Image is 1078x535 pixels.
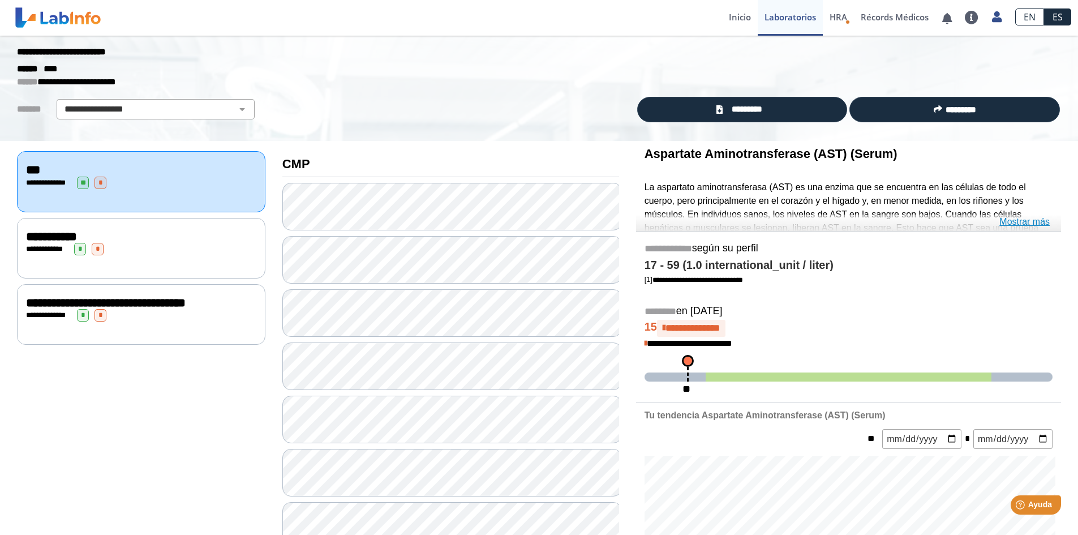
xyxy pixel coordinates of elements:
h5: según su perfil [645,242,1053,255]
h5: en [DATE] [645,305,1053,318]
input: mm/dd/yyyy [973,429,1053,449]
p: La aspartato aminotransferasa (AST) es una enzima que se encuentra en las células de todo el cuer... [645,181,1053,249]
h4: 15 [645,320,1053,337]
b: Tu tendencia Aspartate Aminotransferase (AST) (Serum) [645,410,886,420]
span: HRA [830,11,847,23]
b: Aspartate Aminotransferase (AST) (Serum) [645,147,897,161]
input: mm/dd/yyyy [882,429,961,449]
a: ES [1044,8,1071,25]
a: Mostrar más [999,215,1050,229]
iframe: Help widget launcher [977,491,1066,523]
h4: 17 - 59 (1.0 international_unit / liter) [645,259,1053,272]
a: EN [1015,8,1044,25]
a: [1] [645,275,743,284]
b: CMP [282,157,310,171]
